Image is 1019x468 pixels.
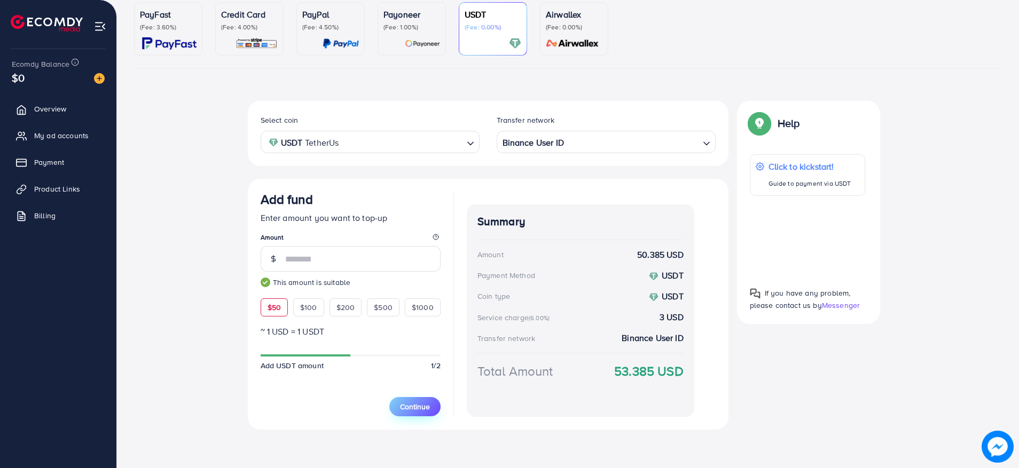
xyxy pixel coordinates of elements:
[261,325,441,338] p: ~ 1 USD = 1 USDT
[221,8,278,21] p: Credit Card
[261,211,441,224] p: Enter amount you want to top-up
[546,23,602,31] p: (Fee: 0.00%)
[281,135,303,150] strong: USDT
[336,302,355,313] span: $200
[8,98,108,120] a: Overview
[261,131,480,153] div: Search for option
[34,157,64,168] span: Payment
[261,277,270,287] img: guide
[509,37,521,50] img: card
[374,302,393,313] span: $500
[769,177,851,190] p: Guide to payment via USDT
[34,130,89,141] span: My ad accounts
[477,291,510,302] div: Coin type
[389,397,441,416] button: Continue
[12,59,69,69] span: Ecomdy Balance
[323,37,359,50] img: card
[497,131,716,153] div: Search for option
[822,300,860,311] span: Messenger
[477,333,536,344] div: Transfer network
[465,8,521,21] p: USDT
[261,192,313,207] h3: Add fund
[261,277,441,288] small: This amount is suitable
[94,73,105,84] img: image
[236,37,278,50] img: card
[477,362,553,380] div: Total Amount
[649,292,659,302] img: coin
[261,115,299,125] label: Select coin
[477,270,535,281] div: Payment Method
[412,302,434,313] span: $1000
[8,125,108,146] a: My ad accounts
[8,205,108,226] a: Billing
[982,431,1014,463] img: image
[302,23,359,31] p: (Fee: 4.50%)
[342,134,462,150] input: Search for option
[750,114,769,133] img: Popup guide
[614,362,684,380] strong: 53.385 USD
[750,288,761,299] img: Popup guide
[142,37,197,50] img: card
[383,23,440,31] p: (Fee: 1.00%)
[660,311,684,323] strong: 3 USD
[503,135,564,150] strong: Binance User ID
[400,401,430,412] span: Continue
[769,160,851,173] p: Click to kickstart!
[431,360,440,371] span: 1/2
[8,152,108,173] a: Payment
[268,302,281,313] span: $50
[546,8,602,21] p: Airwallex
[778,117,800,130] p: Help
[300,302,317,313] span: $100
[140,23,197,31] p: (Fee: 3.60%)
[649,272,659,281] img: coin
[750,288,851,311] span: If you have any problem, please contact us by
[11,15,83,31] img: logo
[34,210,56,221] span: Billing
[383,8,440,21] p: Payoneer
[622,332,683,344] strong: Binance User ID
[302,8,359,21] p: PayPal
[34,184,80,194] span: Product Links
[94,20,106,33] img: menu
[405,37,440,50] img: card
[269,138,278,147] img: coin
[261,360,324,371] span: Add USDT amount
[568,134,699,150] input: Search for option
[637,249,684,261] strong: 50.385 USD
[477,215,684,228] h4: Summary
[140,8,197,21] p: PayFast
[662,290,684,302] strong: USDT
[221,23,278,31] p: (Fee: 4.00%)
[477,249,504,260] div: Amount
[529,314,550,322] small: (6.00%)
[261,233,441,246] legend: Amount
[34,104,66,114] span: Overview
[12,70,25,85] span: $0
[497,115,555,125] label: Transfer network
[465,23,521,31] p: (Fee: 0.00%)
[543,37,602,50] img: card
[305,135,339,150] span: TetherUs
[662,269,684,281] strong: USDT
[477,312,553,323] div: Service charge
[8,178,108,200] a: Product Links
